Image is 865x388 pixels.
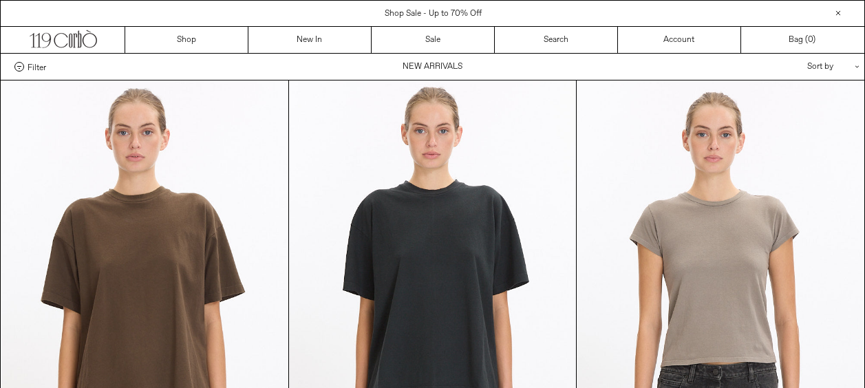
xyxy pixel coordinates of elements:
span: Filter [28,62,46,72]
a: New In [248,27,372,53]
a: Shop [125,27,248,53]
span: ) [808,34,815,46]
div: Sort by [727,54,851,80]
span: 0 [808,34,813,45]
a: Bag () [741,27,864,53]
a: Search [495,27,618,53]
a: Account [618,27,741,53]
a: Sale [372,27,495,53]
a: Shop Sale - Up to 70% Off [385,8,482,19]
